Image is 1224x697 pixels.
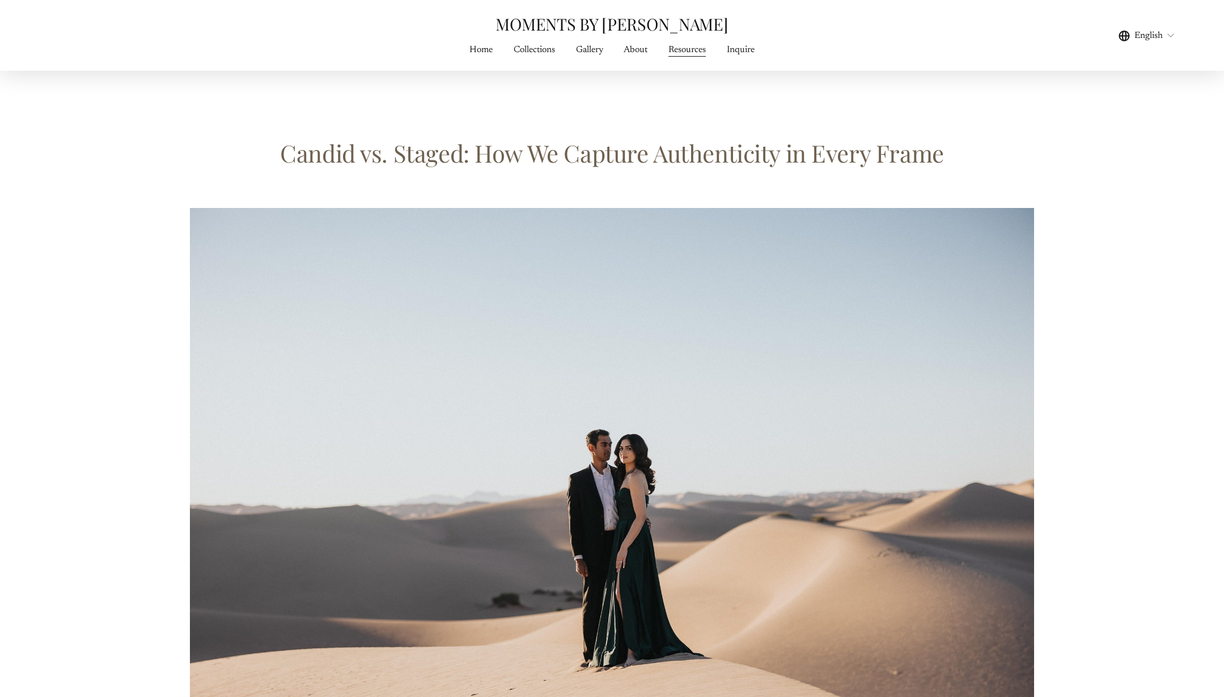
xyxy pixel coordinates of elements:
div: language picker [1119,28,1175,43]
a: Collections [514,42,555,57]
a: Resources [668,42,706,57]
span: English [1134,29,1163,42]
span: Gallery [576,43,603,57]
a: folder dropdown [576,42,603,57]
a: About [624,42,647,57]
h1: Candid vs. Staged: How We Capture Authenticity in Every Frame [190,138,1035,168]
a: MOMENTS BY [PERSON_NAME] [495,13,728,35]
a: Home [469,42,493,57]
a: Inquire [727,42,755,57]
